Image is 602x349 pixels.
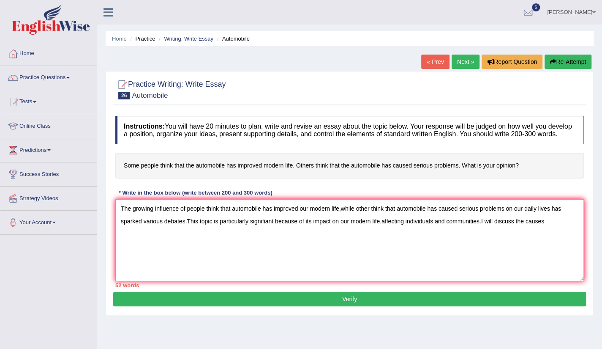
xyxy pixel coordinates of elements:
button: Re-Attempt [545,55,591,69]
h4: You will have 20 minutes to plan, write and revise an essay about the topic below. Your response ... [115,116,584,144]
b: Instructions: [124,123,165,130]
li: Practice [128,35,155,43]
button: Verify [113,292,586,306]
div: * Write in the box below (write between 200 and 300 words) [115,189,275,197]
a: Your Account [0,211,97,232]
a: Tests [0,90,97,111]
button: Report Question [482,55,542,69]
h2: Practice Writing: Write Essay [115,78,226,99]
span: 5 [532,3,540,11]
small: Automobile [132,91,168,99]
a: Online Class [0,114,97,135]
div: 52 words [115,281,584,289]
a: Writing: Write Essay [164,36,213,42]
a: Success Stories [0,162,97,184]
li: Automobile [215,35,250,43]
h4: Some people think that the automobile has improved modern life. Others think that the automobile ... [115,153,584,179]
a: Predictions [0,138,97,159]
a: Next » [452,55,479,69]
a: Strategy Videos [0,187,97,208]
a: Practice Questions [0,66,97,87]
a: Home [112,36,127,42]
a: « Prev [421,55,449,69]
a: Home [0,42,97,63]
span: 26 [118,92,130,99]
